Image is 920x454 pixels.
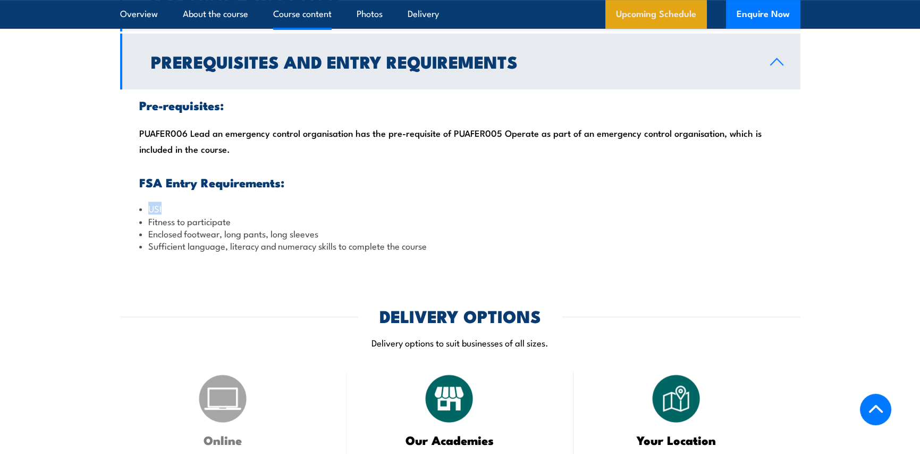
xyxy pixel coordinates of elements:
div: PUAFER006 Lead an emergency control organisation has the pre-requisite of PUAFER005 Operate as pa... [120,89,800,262]
h3: FSA Entry Requirements: [139,176,781,188]
li: Sufficient language, literacy and numeracy skills to complete the course [139,240,781,252]
h3: Online [147,434,299,446]
h3: Your Location [600,434,753,446]
li: USI [139,202,781,214]
p: Delivery options to suit businesses of all sizes. [120,336,800,349]
h2: DELIVERY OPTIONS [379,308,541,323]
li: Fitness to participate [139,215,781,227]
h3: Pre-requisites: [139,99,781,111]
a: Prerequisites and Entry Requirements [120,34,800,89]
h2: Prerequisites and Entry Requirements [151,54,753,69]
h3: Our Academies [373,434,526,446]
li: Enclosed footwear, long pants, long sleeves [139,227,781,240]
